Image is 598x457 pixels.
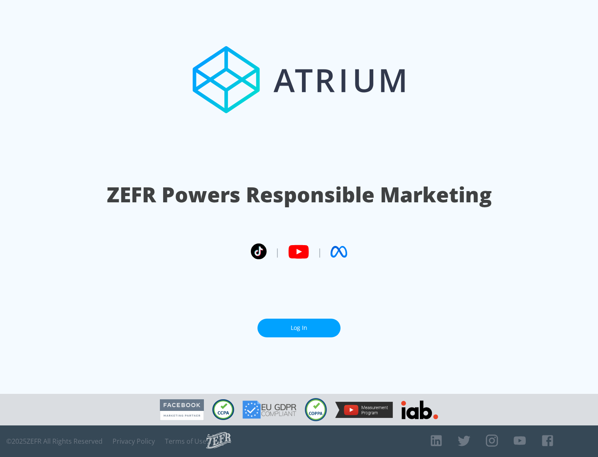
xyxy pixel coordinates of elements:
img: COPPA Compliant [305,398,327,421]
img: Facebook Marketing Partner [160,399,204,420]
img: GDPR Compliant [243,400,297,419]
h1: ZEFR Powers Responsible Marketing [107,180,492,209]
img: IAB [401,400,438,419]
span: © 2025 ZEFR All Rights Reserved [6,437,103,445]
a: Terms of Use [165,437,206,445]
a: Log In [257,319,341,337]
img: CCPA Compliant [212,399,234,420]
img: YouTube Measurement Program [335,402,393,418]
span: | [317,246,322,258]
a: Privacy Policy [113,437,155,445]
span: | [275,246,280,258]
